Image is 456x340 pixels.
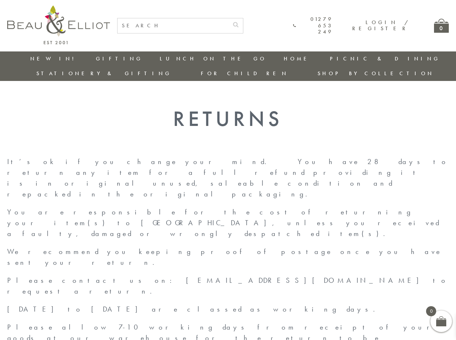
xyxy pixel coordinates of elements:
span: We recommend you keeping proof of postage once you have sent your return. [7,247,441,267]
a: Picnic & Dining [330,55,440,62]
a: For Children [201,70,288,77]
a: Shop by collection [318,70,434,77]
a: Lunch On The Go [160,55,266,62]
span: [DATE] to [DATE] are classed as working days. [7,304,381,314]
a: Stationery & Gifting [36,70,172,77]
span: Please contact us on: [EMAIL_ADDRESS][DOMAIN_NAME] to request a return. [7,276,448,296]
a: Home [284,55,313,62]
a: Gifting [96,55,143,62]
a: 0 [434,19,449,33]
img: logo [7,5,110,44]
input: SEARCH [118,18,229,33]
span: It’s ok if you change your mind. You have 28 days to return any item for a full refund providing ... [7,157,448,199]
span: 0 [426,306,436,316]
h1: Returns [7,106,449,131]
span: You are responsible for the cost of returning your item(s) to [GEOGRAPHIC_DATA], unless you recei... [7,207,439,238]
a: Login / Register [352,19,409,32]
a: New in! [30,55,79,62]
a: 01279 653 249 [293,16,333,35]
